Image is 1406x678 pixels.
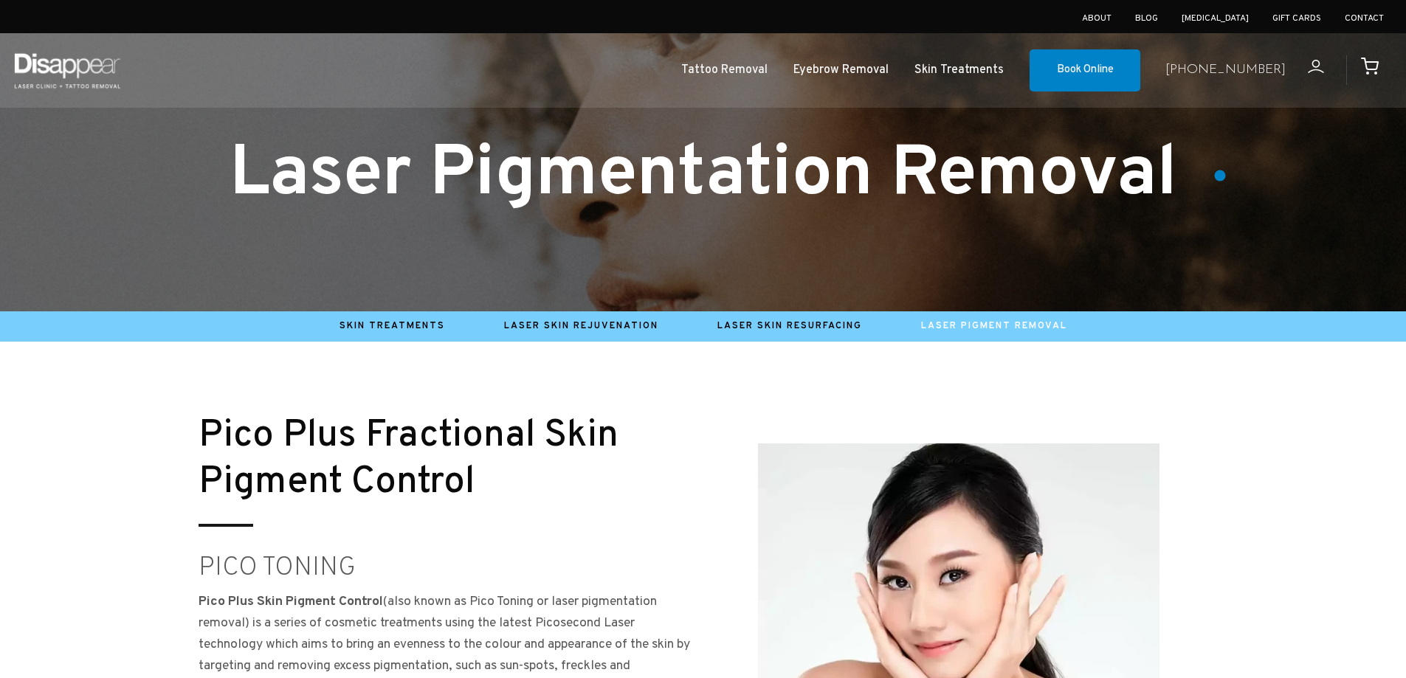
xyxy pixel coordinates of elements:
a: Skin Treatments [340,320,445,332]
h3: Pico Toning [199,554,697,582]
a: Laser Pigment Removal [921,320,1067,332]
h1: Laser Pigmentation Removal [199,142,1208,210]
a: About [1082,13,1112,24]
a: Eyebrow Removal [793,60,889,81]
a: Blog [1135,13,1158,24]
a: Skin Treatments [914,60,1004,81]
a: Gift Cards [1272,13,1321,24]
a: [MEDICAL_DATA] [1182,13,1249,24]
a: Contact [1345,13,1384,24]
a: [PHONE_NUMBER] [1165,60,1286,81]
a: Laser Skin Resurfacing [717,320,862,332]
a: Tattoo Removal [681,60,768,81]
small: Pico Plus Fractional Skin Pigment Control [199,412,618,506]
img: Disappear - 澳大利亚悉尼的激光诊所和纹身去除服务 [11,44,123,97]
a: Book Online [1030,49,1140,92]
a: Laser Skin Rejuvenation [504,320,658,332]
strong: Pico Plus Skin Pigment Control [199,593,383,610]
